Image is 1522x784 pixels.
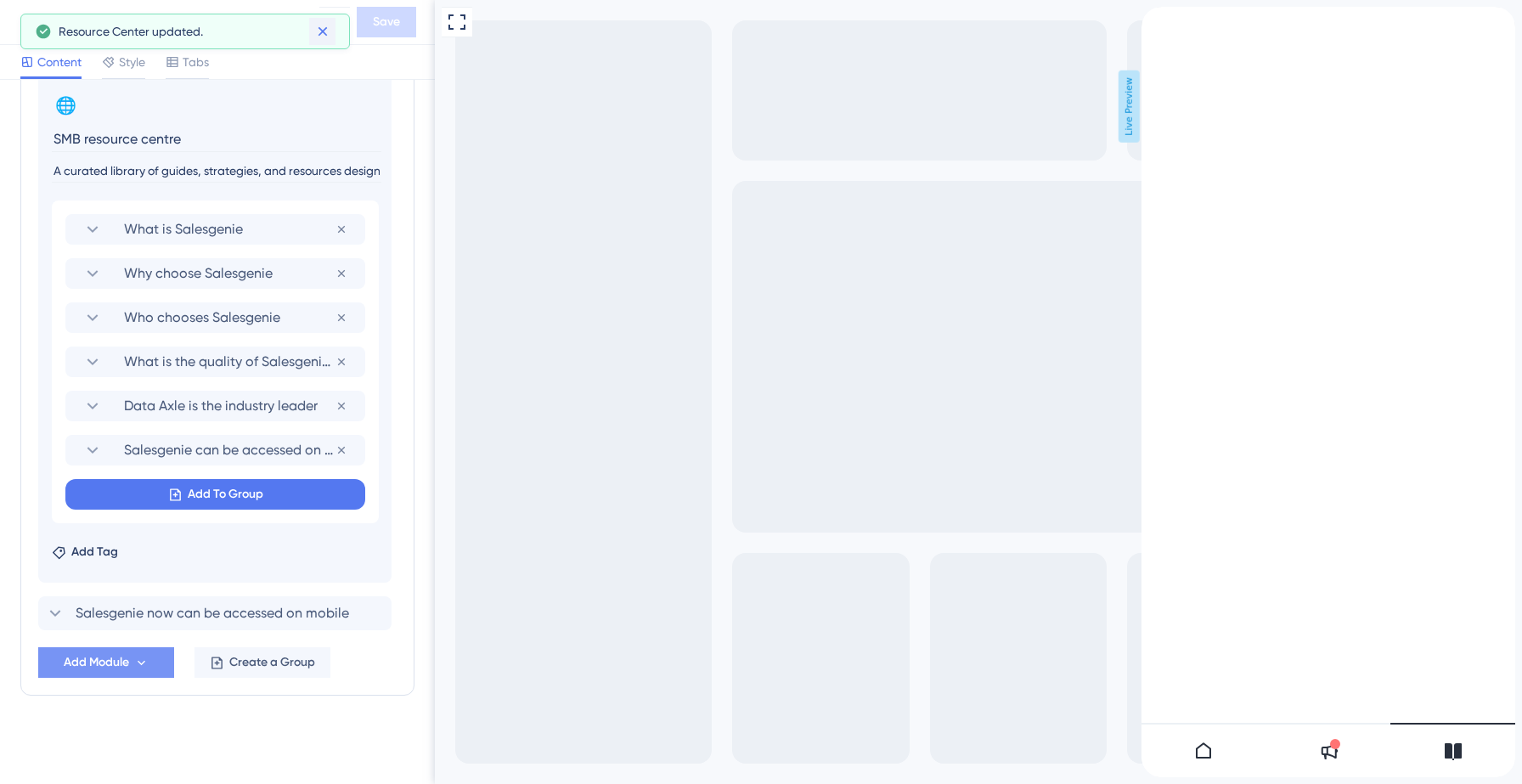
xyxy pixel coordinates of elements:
span: Add To Group [188,484,263,505]
span: Why choose Salesgenie [124,263,335,284]
span: What is the quality of Salesgenie data? [124,352,335,372]
div: Why choose Salesgenie [65,258,365,289]
button: Add To Group [65,479,365,510]
button: Add Module [38,647,174,678]
div: Data Axle is the industry leader [65,391,365,421]
span: Style [119,52,145,72]
span: Growth Hub [40,5,114,25]
button: Create a Group [194,647,330,678]
div: What is Salesgenie [65,214,365,245]
div: What is the quality of Salesgenie data? [65,347,365,377]
span: Salesgenie can be accessed on mobile [124,440,335,460]
span: Add Module [64,652,129,673]
button: 🌐 [52,92,79,119]
button: Add Tag [52,542,118,562]
span: Data Axle is the industry leader [124,396,335,416]
span: Content [37,52,82,72]
button: Save [357,7,416,37]
div: Who chooses Salesgenie [65,302,365,333]
span: Resource Center updated. [59,21,203,42]
div: Salesgenie now can be accessed on mobile [38,596,397,630]
span: Create a Group [229,652,315,673]
span: Live Preview [684,71,705,143]
span: Add Tag [71,542,118,562]
div: Salesgenie can be accessed on mobile [65,435,365,465]
span: Salesgenie now can be accessed on mobile [76,603,349,623]
span: Save [373,12,400,32]
div: Widget - New Freemium Users (Post internal Feedback) [54,10,313,34]
span: Tabs [183,52,209,72]
span: What is Salesgenie [124,219,335,240]
input: Header [52,126,381,152]
input: Description [52,160,381,183]
span: Who chooses Salesgenie [124,307,335,328]
div: 3 [126,9,131,23]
